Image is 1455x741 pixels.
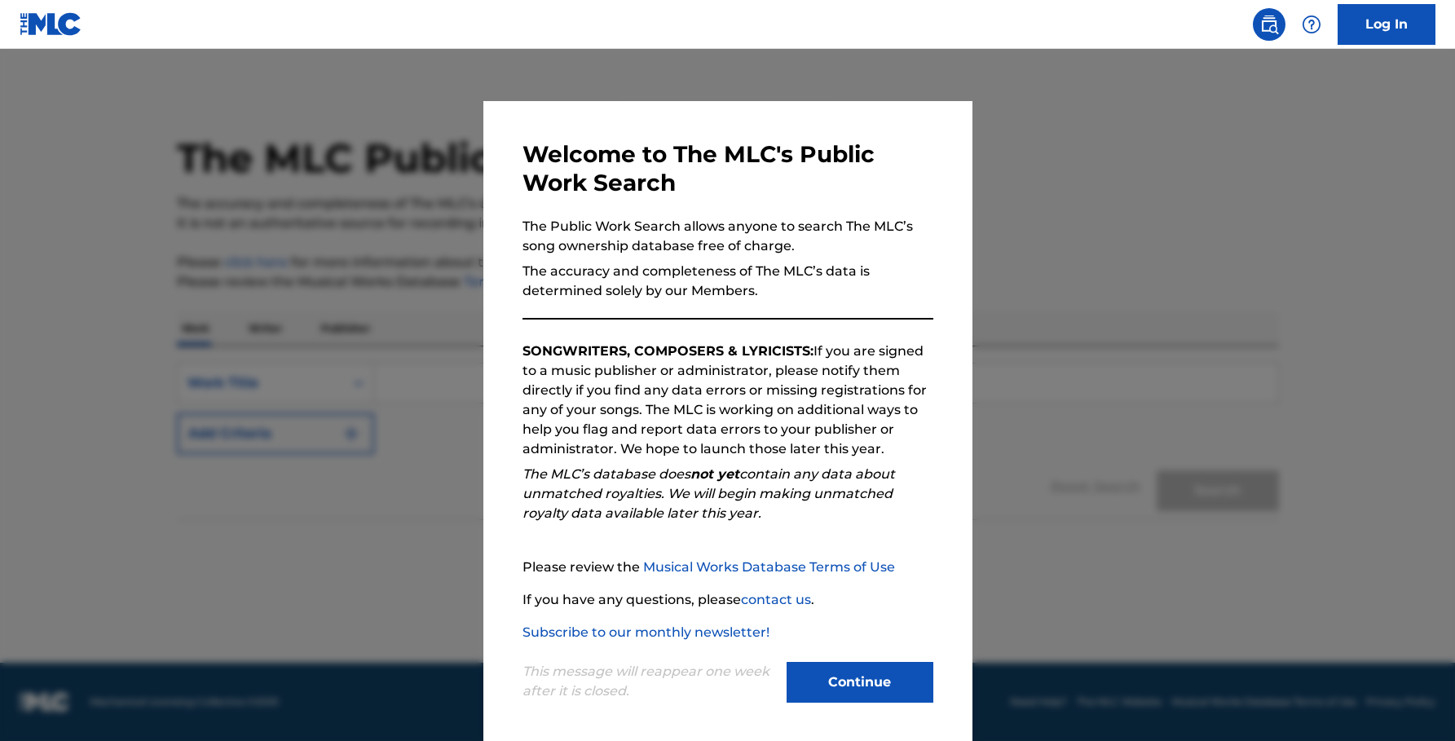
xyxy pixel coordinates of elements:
[522,140,933,197] h3: Welcome to The MLC's Public Work Search
[1259,15,1279,34] img: search
[741,592,811,607] a: contact us
[20,12,82,36] img: MLC Logo
[522,558,933,577] p: Please review the
[1373,663,1455,741] iframe: Chat Widget
[1295,8,1328,41] div: Help
[522,662,777,701] p: This message will reappear one week after it is closed.
[522,262,933,301] p: The accuracy and completeness of The MLC’s data is determined solely by our Members.
[643,559,895,575] a: Musical Works Database Terms of Use
[522,342,933,459] p: If you are signed to a music publisher or administrator, please notify them directly if you find ...
[1253,8,1285,41] a: Public Search
[787,662,933,703] button: Continue
[522,466,895,521] em: The MLC’s database does contain any data about unmatched royalties. We will begin making unmatche...
[690,466,739,482] strong: not yet
[522,590,933,610] p: If you have any questions, please .
[522,217,933,256] p: The Public Work Search allows anyone to search The MLC’s song ownership database free of charge.
[1338,4,1435,45] a: Log In
[1302,15,1321,34] img: help
[522,624,769,640] a: Subscribe to our monthly newsletter!
[522,343,813,359] strong: SONGWRITERS, COMPOSERS & LYRICISTS:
